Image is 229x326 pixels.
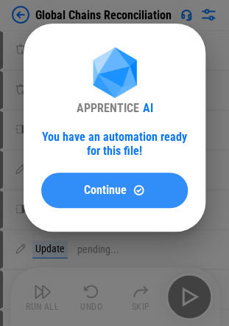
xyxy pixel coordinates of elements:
[41,173,188,208] button: ContinueContinue
[77,101,139,115] div: APPRENTICE
[84,184,127,196] span: Continue
[133,184,145,196] img: Continue
[85,47,144,101] img: Apprentice AI
[143,101,153,115] div: AI
[41,130,188,158] div: You have an automation ready for this file!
